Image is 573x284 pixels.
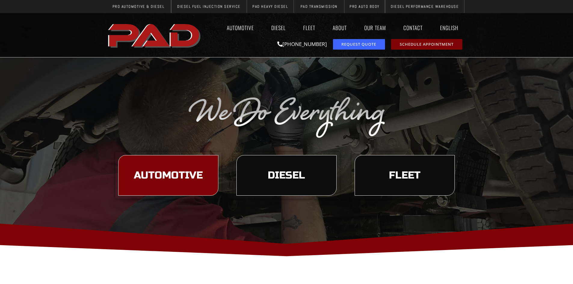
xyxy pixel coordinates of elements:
a: About [327,21,353,35]
a: schedule repair or service appointment [391,39,462,50]
a: [PHONE_NUMBER] [277,41,327,47]
a: pro automotive and diesel home page [106,19,204,51]
span: Pro Automotive & Diesel [112,5,165,8]
a: Automotive [221,21,260,35]
img: The image displays the phrase "We Do Everything" in a silver, cursive font on a transparent backg... [187,94,386,139]
img: The image shows the word "PAD" in bold, red, uppercase letters with a slight shadow effect. [106,19,204,51]
nav: Menu [204,21,467,35]
a: learn more about our automotive services [118,155,218,196]
span: PAD Heavy Diesel [252,5,288,8]
span: Pro Auto Body [350,5,380,8]
span: PAD Transmission [300,5,337,8]
a: Contact [398,21,428,35]
a: English [434,21,467,35]
span: Diesel Performance Warehouse [391,5,459,8]
span: Fleet [389,170,421,181]
a: learn more about our fleet services [355,155,455,196]
span: Schedule Appointment [400,42,454,46]
a: request a service or repair quote [333,39,385,50]
a: Fleet [297,21,321,35]
a: Diesel [266,21,291,35]
a: learn more about our diesel services [236,155,337,196]
span: Diesel [268,170,305,181]
a: Our Team [359,21,392,35]
span: Request Quote [341,42,376,46]
span: Diesel Fuel Injection Service [177,5,241,8]
span: Automotive [134,170,203,181]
